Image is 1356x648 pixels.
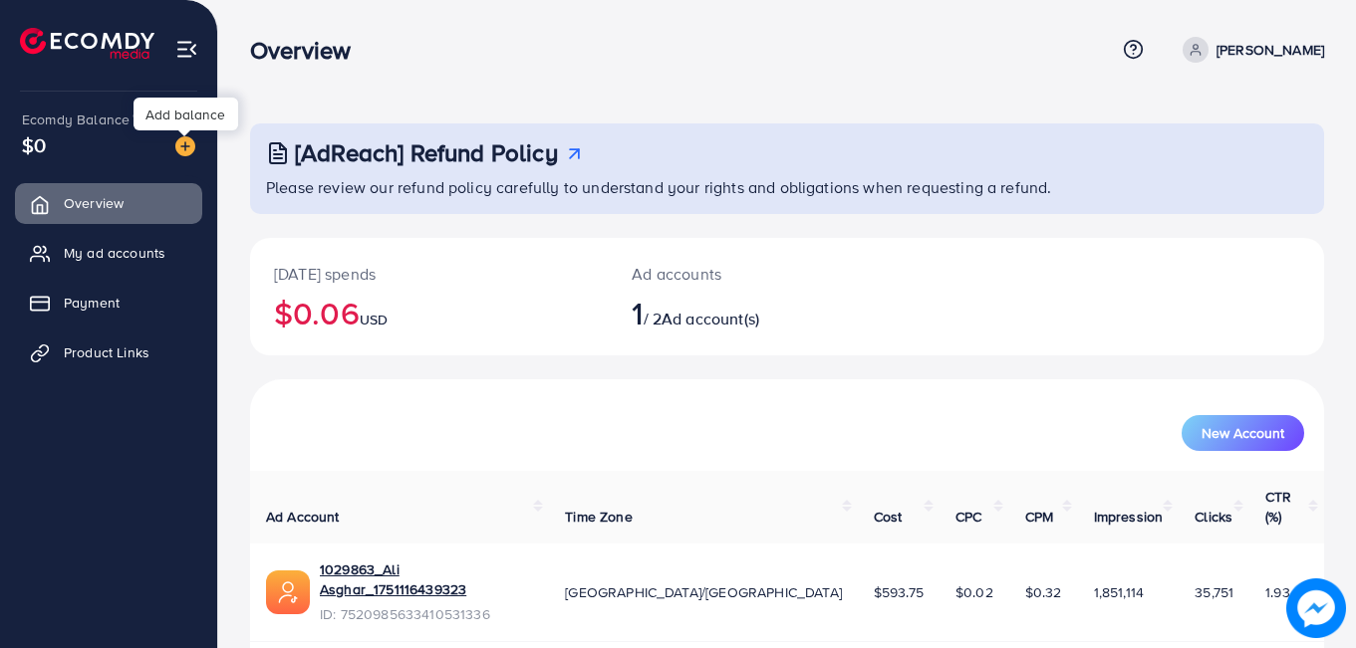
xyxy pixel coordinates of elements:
[360,310,388,329] span: USD
[274,294,584,331] h2: $0.06
[274,262,584,286] p: [DATE] spends
[1202,426,1284,440] span: New Account
[266,507,340,527] span: Ad Account
[175,38,198,61] img: menu
[565,507,632,527] span: Time Zone
[1175,37,1324,63] a: [PERSON_NAME]
[64,342,149,362] span: Product Links
[874,507,903,527] span: Cost
[320,604,533,624] span: ID: 7520985633410531336
[266,570,310,614] img: ic-ads-acc.e4c84228.svg
[64,193,124,213] span: Overview
[22,130,46,159] span: $0
[266,175,1312,199] p: Please review our refund policy carefully to understand your rights and obligations when requesti...
[15,332,202,372] a: Product Links
[1265,582,1290,602] span: 1.93
[15,183,202,223] a: Overview
[134,98,238,130] div: Add balance
[565,582,842,602] span: [GEOGRAPHIC_DATA]/[GEOGRAPHIC_DATA]
[955,507,981,527] span: CPC
[15,283,202,323] a: Payment
[64,243,165,263] span: My ad accounts
[1025,507,1053,527] span: CPM
[64,293,120,313] span: Payment
[632,290,643,335] span: 1
[295,138,558,167] h3: [AdReach] Refund Policy
[1182,415,1304,451] button: New Account
[22,109,130,129] span: Ecomdy Balance
[632,262,853,286] p: Ad accounts
[1195,507,1232,527] span: Clicks
[1094,582,1144,602] span: 1,851,114
[662,308,759,329] span: Ad account(s)
[955,582,993,602] span: $0.02
[874,582,924,602] span: $593.75
[250,36,367,65] h3: Overview
[20,28,154,59] img: logo
[320,559,533,600] a: 1029863_Ali Asghar_1751116439323
[1025,582,1062,602] span: $0.32
[1195,582,1233,602] span: 35,751
[632,294,853,331] h2: / 2
[175,136,195,156] img: image
[1287,579,1345,637] img: image
[1265,487,1291,527] span: CTR (%)
[1094,507,1164,527] span: Impression
[15,233,202,273] a: My ad accounts
[1217,38,1324,62] p: [PERSON_NAME]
